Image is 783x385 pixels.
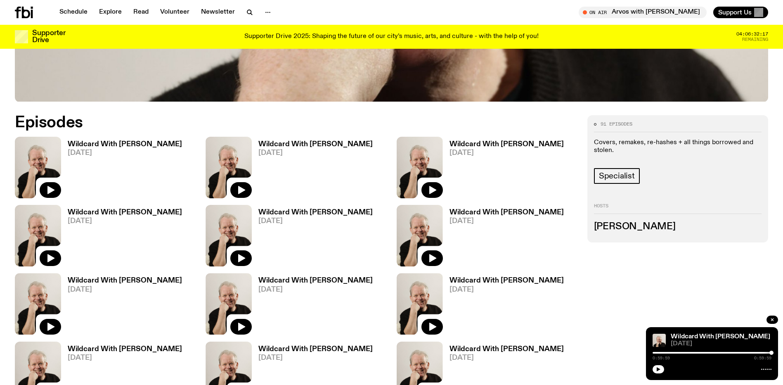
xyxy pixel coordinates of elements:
[32,30,65,44] h3: Supporter Drive
[594,222,762,231] h3: [PERSON_NAME]
[653,334,666,347] img: Stuart is smiling charmingly, wearing a black t-shirt against a stark white background.
[397,205,443,266] img: Stuart is smiling charmingly, wearing a black t-shirt against a stark white background.
[68,286,182,293] span: [DATE]
[68,354,182,361] span: [DATE]
[742,37,768,42] span: Remaining
[671,341,771,347] span: [DATE]
[244,33,539,40] p: Supporter Drive 2025: Shaping the future of our city’s music, arts, and culture - with the help o...
[206,205,252,266] img: Stuart is smiling charmingly, wearing a black t-shirt against a stark white background.
[449,354,564,361] span: [DATE]
[68,346,182,353] h3: Wildcard With [PERSON_NAME]
[718,9,752,16] span: Support Us
[579,7,707,18] button: On AirArvos with [PERSON_NAME]
[594,138,762,154] p: Covers, remakes, re-hashes + all things borrowed and stolen.
[54,7,92,18] a: Schedule
[15,115,514,130] h2: Episodes
[449,286,564,293] span: [DATE]
[61,209,182,266] a: Wildcard With [PERSON_NAME][DATE]
[449,346,564,353] h3: Wildcard With [PERSON_NAME]
[196,7,240,18] a: Newsletter
[754,356,771,360] span: 0:59:59
[653,356,670,360] span: 0:59:59
[601,122,632,126] span: 91 episodes
[258,209,373,216] h3: Wildcard With [PERSON_NAME]
[15,205,61,266] img: Stuart is smiling charmingly, wearing a black t-shirt against a stark white background.
[258,218,373,225] span: [DATE]
[258,277,373,284] h3: Wildcard With [PERSON_NAME]
[258,286,373,293] span: [DATE]
[713,7,768,18] button: Support Us
[443,209,564,266] a: Wildcard With [PERSON_NAME][DATE]
[155,7,194,18] a: Volunteer
[94,7,127,18] a: Explore
[15,273,61,335] img: Stuart is smiling charmingly, wearing a black t-shirt against a stark white background.
[68,150,182,157] span: [DATE]
[594,204,762,214] h2: Hosts
[252,209,373,266] a: Wildcard With [PERSON_NAME][DATE]
[68,141,182,148] h3: Wildcard With [PERSON_NAME]
[252,141,373,198] a: Wildcard With [PERSON_NAME][DATE]
[258,354,373,361] span: [DATE]
[128,7,154,18] a: Read
[61,277,182,335] a: Wildcard With [PERSON_NAME][DATE]
[736,32,768,36] span: 04:06:32:17
[449,150,564,157] span: [DATE]
[15,137,61,198] img: Stuart is smiling charmingly, wearing a black t-shirt against a stark white background.
[68,277,182,284] h3: Wildcard With [PERSON_NAME]
[61,141,182,198] a: Wildcard With [PERSON_NAME][DATE]
[449,277,564,284] h3: Wildcard With [PERSON_NAME]
[258,141,373,148] h3: Wildcard With [PERSON_NAME]
[599,171,635,181] span: Specialist
[449,218,564,225] span: [DATE]
[594,168,640,184] a: Specialist
[252,277,373,335] a: Wildcard With [PERSON_NAME][DATE]
[449,209,564,216] h3: Wildcard With [PERSON_NAME]
[68,209,182,216] h3: Wildcard With [PERSON_NAME]
[397,273,443,335] img: Stuart is smiling charmingly, wearing a black t-shirt against a stark white background.
[206,273,252,335] img: Stuart is smiling charmingly, wearing a black t-shirt against a stark white background.
[258,150,373,157] span: [DATE]
[443,277,564,335] a: Wildcard With [PERSON_NAME][DATE]
[258,346,373,353] h3: Wildcard With [PERSON_NAME]
[449,141,564,148] h3: Wildcard With [PERSON_NAME]
[68,218,182,225] span: [DATE]
[443,141,564,198] a: Wildcard With [PERSON_NAME][DATE]
[397,137,443,198] img: Stuart is smiling charmingly, wearing a black t-shirt against a stark white background.
[671,333,770,340] a: Wildcard With [PERSON_NAME]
